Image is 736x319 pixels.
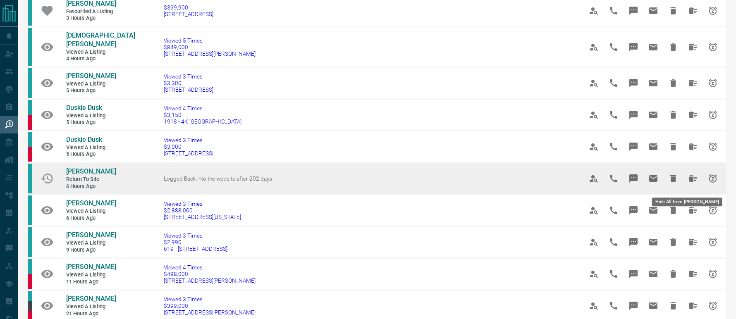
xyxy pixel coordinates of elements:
[164,105,241,112] span: Viewed 4 Times
[663,264,683,284] span: Hide
[66,303,116,310] span: Viewed a Listing
[66,208,116,215] span: Viewed a Listing
[66,167,116,176] a: [PERSON_NAME]
[66,151,116,158] span: 5 hours ago
[643,296,663,316] span: Email
[164,245,227,252] span: 619 - [STREET_ADDRESS]
[584,137,604,157] span: View Profile
[643,1,663,21] span: Email
[683,264,703,284] span: Hide All from Jessica Colatorti
[66,112,116,119] span: Viewed a Listing
[643,73,663,93] span: Email
[604,37,624,57] span: Call
[703,73,723,93] span: Snooze
[703,37,723,57] span: Snooze
[604,73,624,93] span: Call
[604,264,624,284] span: Call
[66,72,116,81] a: [PERSON_NAME]
[164,86,213,93] span: [STREET_ADDRESS]
[66,231,116,240] a: [PERSON_NAME]
[28,164,32,193] div: condos.ca
[584,73,604,93] span: View Profile
[28,274,32,289] div: property.ca
[643,169,663,188] span: Email
[164,150,213,157] span: [STREET_ADDRESS]
[164,296,256,316] a: Viewed 3 Times$399,000[STREET_ADDRESS][PERSON_NAME]
[643,137,663,157] span: Email
[604,232,624,252] span: Call
[652,198,722,206] div: Hide All from [PERSON_NAME]
[624,1,643,21] span: Message
[164,200,241,207] span: Viewed 3 Times
[164,232,227,239] span: Viewed 3 Times
[624,232,643,252] span: Message
[66,136,116,144] a: Duskie Dusk
[584,232,604,252] span: View Profile
[28,100,32,115] div: condos.ca
[164,4,213,17] a: $399,900[STREET_ADDRESS]
[66,199,116,207] span: [PERSON_NAME]
[604,1,624,21] span: Call
[28,195,32,225] div: condos.ca
[703,1,723,21] span: Snooze
[624,37,643,57] span: Message
[683,296,703,316] span: Hide All from Carlos Aedo
[584,1,604,21] span: View Profile
[604,137,624,157] span: Call
[663,73,683,93] span: Hide
[643,264,663,284] span: Email
[604,296,624,316] span: Call
[66,81,116,88] span: Viewed a Listing
[66,104,116,112] a: Duskie Dusk
[164,214,241,220] span: [STREET_ADDRESS][US_STATE]
[604,169,624,188] span: Call
[66,55,116,62] span: 4 hours ago
[164,232,227,252] a: Viewed 3 Times$2,990619 - [STREET_ADDRESS]
[66,183,116,190] span: 6 hours ago
[66,215,116,222] span: 6 hours ago
[164,277,256,284] span: [STREET_ADDRESS][PERSON_NAME]
[66,231,116,239] span: [PERSON_NAME]
[683,1,703,21] span: Hide All from Sahil Jariwala
[164,264,256,284] a: Viewed 4 Times$498,000[STREET_ADDRESS][PERSON_NAME]
[164,73,213,93] a: Viewed 3 Times$3,300[STREET_ADDRESS]
[164,73,213,80] span: Viewed 3 Times
[66,295,116,303] a: [PERSON_NAME]
[66,271,116,279] span: Viewed a Listing
[66,247,116,254] span: 9 hours ago
[683,105,703,125] span: Hide All from Duskie Dusk
[663,200,683,220] span: Hide
[164,264,256,271] span: Viewed 4 Times
[66,176,116,183] span: Return to Site
[624,200,643,220] span: Message
[66,144,116,151] span: Viewed a Listing
[643,37,663,57] span: Email
[624,169,643,188] span: Message
[164,207,241,214] span: $2,888,000
[28,28,32,66] div: condos.ca
[28,301,32,311] div: mrloft.ca
[66,310,116,317] span: 21 hours ago
[703,264,723,284] span: Snooze
[624,137,643,157] span: Message
[66,119,116,126] span: 5 hours ago
[703,105,723,125] span: Snooze
[164,80,213,86] span: $3,300
[28,68,32,98] div: condos.ca
[663,296,683,316] span: Hide
[66,87,116,94] span: 5 hours ago
[643,232,663,252] span: Email
[28,147,32,162] div: property.ca
[66,263,116,271] a: [PERSON_NAME]
[624,264,643,284] span: Message
[683,232,703,252] span: Hide All from Karin Lauriola
[584,264,604,284] span: View Profile
[66,199,116,208] a: [PERSON_NAME]
[66,49,116,56] span: Viewed a Listing
[164,50,256,57] span: [STREET_ADDRESS][PERSON_NAME]
[663,169,683,188] span: Hide
[66,15,116,22] span: 3 hours ago
[66,263,116,271] span: [PERSON_NAME]
[624,105,643,125] span: Message
[703,232,723,252] span: Snooze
